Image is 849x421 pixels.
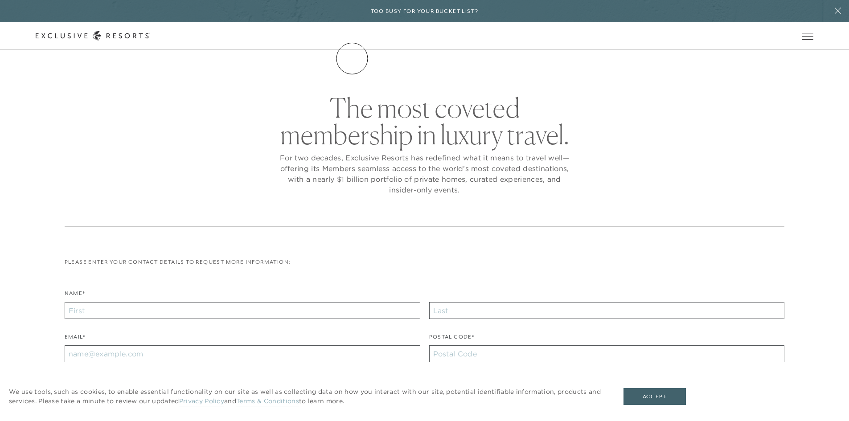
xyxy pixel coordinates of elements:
h6: Too busy for your bucket list? [371,7,479,16]
button: Accept [623,388,686,405]
input: Postal Code [429,345,785,362]
input: First [65,302,420,319]
p: For two decades, Exclusive Resorts has redefined what it means to travel well—offering its Member... [278,152,572,195]
button: Open navigation [802,33,813,39]
h2: The most coveted membership in luxury travel. [278,94,572,148]
input: Last [429,302,785,319]
label: Email* [65,333,86,346]
p: Please enter your contact details to request more information: [65,258,785,266]
a: Privacy Policy [179,397,224,406]
label: Postal Code* [429,333,475,346]
input: name@example.com [65,345,420,362]
p: We use tools, such as cookies, to enable essential functionality on our site as well as collectin... [9,387,606,406]
label: Name* [65,289,86,302]
a: Terms & Conditions [236,397,299,406]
